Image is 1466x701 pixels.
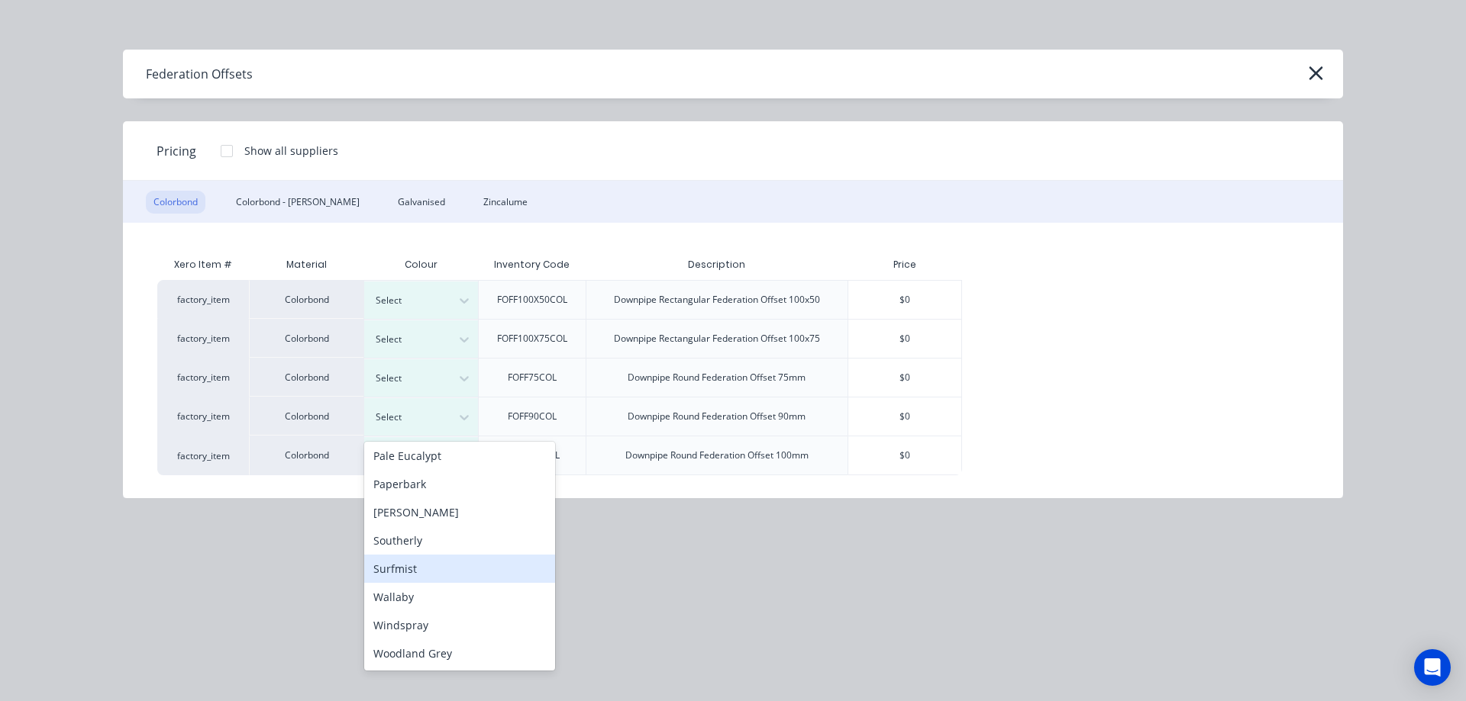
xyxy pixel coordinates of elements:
[848,249,962,280] div: Price
[390,191,453,214] div: Galvanised
[364,555,555,583] div: Surfmist
[249,397,363,436] div: Colorbond
[249,319,363,358] div: Colorbond
[628,371,806,384] div: Downpipe Round Federation Offset 75mm
[482,246,582,284] div: Inventory Code
[476,191,535,214] div: Zincalume
[228,191,367,214] div: Colorbond - [PERSON_NAME]
[146,65,253,83] div: Federation Offsets
[249,249,363,280] div: Material
[249,280,363,319] div: Colorbond
[157,280,249,319] div: factory_item
[848,320,961,358] div: $0
[364,498,555,526] div: [PERSON_NAME]
[157,142,196,160] span: Pricing
[364,611,555,639] div: Windspray
[249,436,363,475] div: Colorbond
[614,332,820,346] div: Downpipe Rectangular Federation Offset 100x75
[497,332,567,346] div: FOFF100X75COL
[364,583,555,611] div: Wallaby
[146,191,205,214] div: Colorbond
[508,410,557,423] div: FOFF90COL
[628,410,806,423] div: Downpipe Round Federation Offset 90mm
[497,293,567,307] div: FOFF100X50COL
[614,293,820,307] div: Downpipe Rectangular Federation Offset 100x50
[625,449,809,462] div: Downpipe Round Federation Offset 100mm
[157,358,249,397] div: factory_item
[508,371,557,384] div: FOFF75COL
[1414,649,1451,686] div: Open Intercom Messenger
[364,442,555,470] div: Pale Eucalypt
[157,319,249,358] div: factory_item
[157,397,249,436] div: factory_item
[244,143,338,159] div: Show all suppliers
[848,397,961,436] div: $0
[249,358,363,397] div: Colorbond
[157,436,249,475] div: factory_item
[363,249,478,280] div: Colour
[157,249,249,280] div: Xero Item #
[848,436,961,474] div: $0
[364,470,555,498] div: Paperbark
[848,281,961,319] div: $0
[364,639,555,667] div: Woodland Grey
[364,526,555,555] div: Southerly
[676,246,757,284] div: Description
[848,359,961,397] div: $0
